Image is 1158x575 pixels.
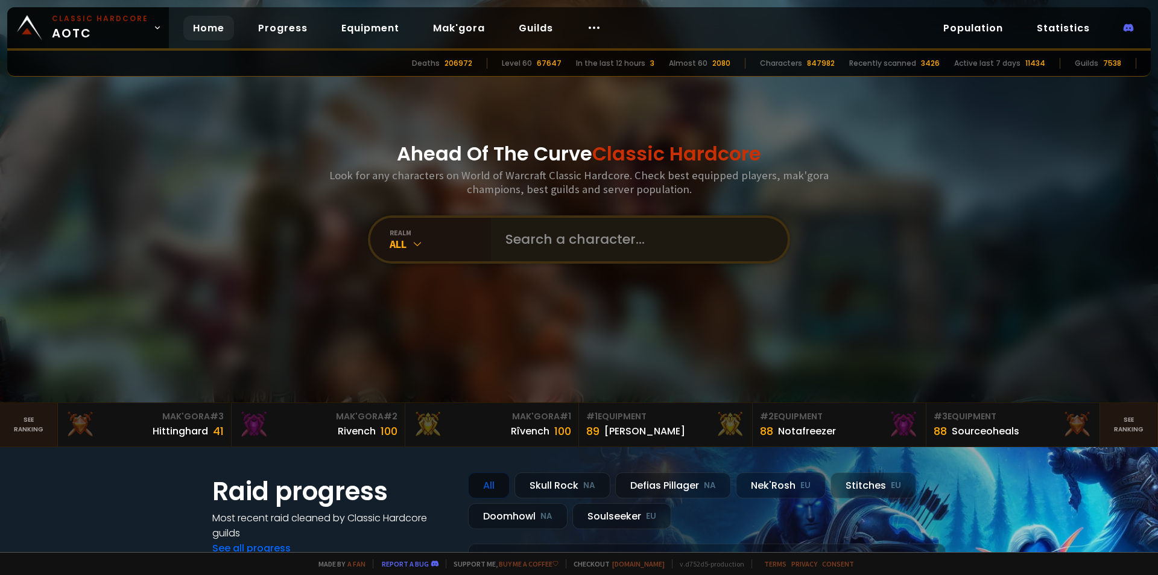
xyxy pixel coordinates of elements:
a: Equipment [332,16,409,40]
div: Equipment [934,410,1092,423]
h1: Raid progress [212,472,454,510]
div: Notafreezer [778,424,836,439]
h4: Most recent raid cleaned by Classic Hardcore guilds [212,510,454,541]
div: 67647 [537,58,562,69]
small: NA [704,480,716,492]
span: Made by [311,559,365,568]
a: #3Equipment88Sourceoheals [926,403,1100,446]
div: Equipment [760,410,919,423]
small: EU [646,510,656,523]
div: Nek'Rosh [736,472,826,498]
small: Classic Hardcore [52,13,148,24]
input: Search a character... [498,218,773,261]
div: 206972 [445,58,472,69]
div: 88 [934,423,947,439]
a: Guilds [509,16,563,40]
span: # 1 [586,410,598,422]
a: Report a bug [382,559,429,568]
div: 11434 [1025,58,1045,69]
div: [PERSON_NAME] [604,424,685,439]
a: a fan [347,559,365,568]
a: Mak'Gora#3Hittinghard41 [58,403,232,446]
a: Progress [248,16,317,40]
div: Stitches [831,472,916,498]
div: Soulseeker [572,503,671,529]
h1: Ahead Of The Curve [397,139,761,168]
a: Privacy [791,559,817,568]
span: Checkout [566,559,665,568]
span: # 2 [760,410,774,422]
small: NA [583,480,595,492]
span: v. d752d5 - production [672,559,744,568]
div: 41 [213,423,224,439]
div: realm [390,228,491,237]
a: Buy me a coffee [499,559,558,568]
a: Statistics [1027,16,1099,40]
span: # 1 [560,410,571,422]
div: In the last 12 hours [576,58,645,69]
div: Recently scanned [849,58,916,69]
div: All [468,472,510,498]
a: Home [183,16,234,40]
div: Almost 60 [669,58,707,69]
small: EU [891,480,901,492]
div: Equipment [586,410,745,423]
span: # 2 [384,410,397,422]
div: Level 60 [502,58,532,69]
span: AOTC [52,13,148,42]
a: Mak'gora [423,16,495,40]
div: Hittinghard [153,424,208,439]
a: See all progress [212,541,291,555]
div: Active last 7 days [954,58,1020,69]
div: Defias Pillager [615,472,731,498]
div: 89 [586,423,600,439]
h3: Look for any characters on World of Warcraft Classic Hardcore. Check best equipped players, mak'g... [324,168,834,196]
div: Guilds [1075,58,1098,69]
a: Consent [822,559,854,568]
a: #1Equipment89[PERSON_NAME] [579,403,753,446]
div: Deaths [412,58,440,69]
div: Sourceoheals [952,424,1019,439]
div: Doomhowl [468,503,568,529]
div: Mak'Gora [239,410,397,423]
div: Rîvench [511,424,549,439]
div: All [390,237,491,251]
a: Mak'Gora#2Rivench100 [232,403,405,446]
a: [DOMAIN_NAME] [612,559,665,568]
div: Mak'Gora [65,410,224,423]
span: Support me, [446,559,558,568]
div: Characters [760,58,802,69]
div: 847982 [807,58,835,69]
div: 2080 [712,58,730,69]
div: 100 [554,423,571,439]
span: Classic Hardcore [592,140,761,167]
div: 88 [760,423,773,439]
div: Mak'Gora [413,410,571,423]
a: Classic HardcoreAOTC [7,7,169,48]
a: Population [934,16,1013,40]
a: Seeranking [1100,403,1158,446]
a: #2Equipment88Notafreezer [753,403,926,446]
div: 3 [650,58,654,69]
small: EU [800,480,811,492]
small: NA [540,510,552,523]
div: Skull Rock [514,472,610,498]
span: # 3 [210,410,224,422]
div: 7538 [1103,58,1121,69]
a: Terms [764,559,786,568]
div: 100 [381,423,397,439]
div: 3426 [921,58,940,69]
a: Mak'Gora#1Rîvench100 [405,403,579,446]
div: Rivench [338,424,376,439]
span: # 3 [934,410,948,422]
